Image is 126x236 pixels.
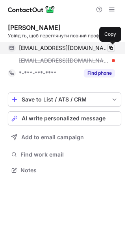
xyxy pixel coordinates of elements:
[8,149,121,160] button: Find work email
[22,96,107,103] div: Save to List / ATS / CRM
[20,151,118,158] span: Find work email
[8,111,121,125] button: AI write personalized message
[21,134,84,140] span: Add to email campaign
[8,92,121,107] button: save-profile-one-click
[8,24,61,31] div: [PERSON_NAME]
[8,165,121,176] button: Notes
[19,44,109,52] span: [EMAIL_ADDRESS][DOMAIN_NAME]
[22,115,106,122] span: AI write personalized message
[8,5,55,14] img: ContactOut v5.3.10
[8,130,121,144] button: Add to email campaign
[84,69,115,77] button: Reveal Button
[20,167,118,174] span: Notes
[8,32,121,39] div: Увійдіть, щоб переглянути повний профіль Gau
[19,57,109,64] span: [EMAIL_ADDRESS][DOMAIN_NAME]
